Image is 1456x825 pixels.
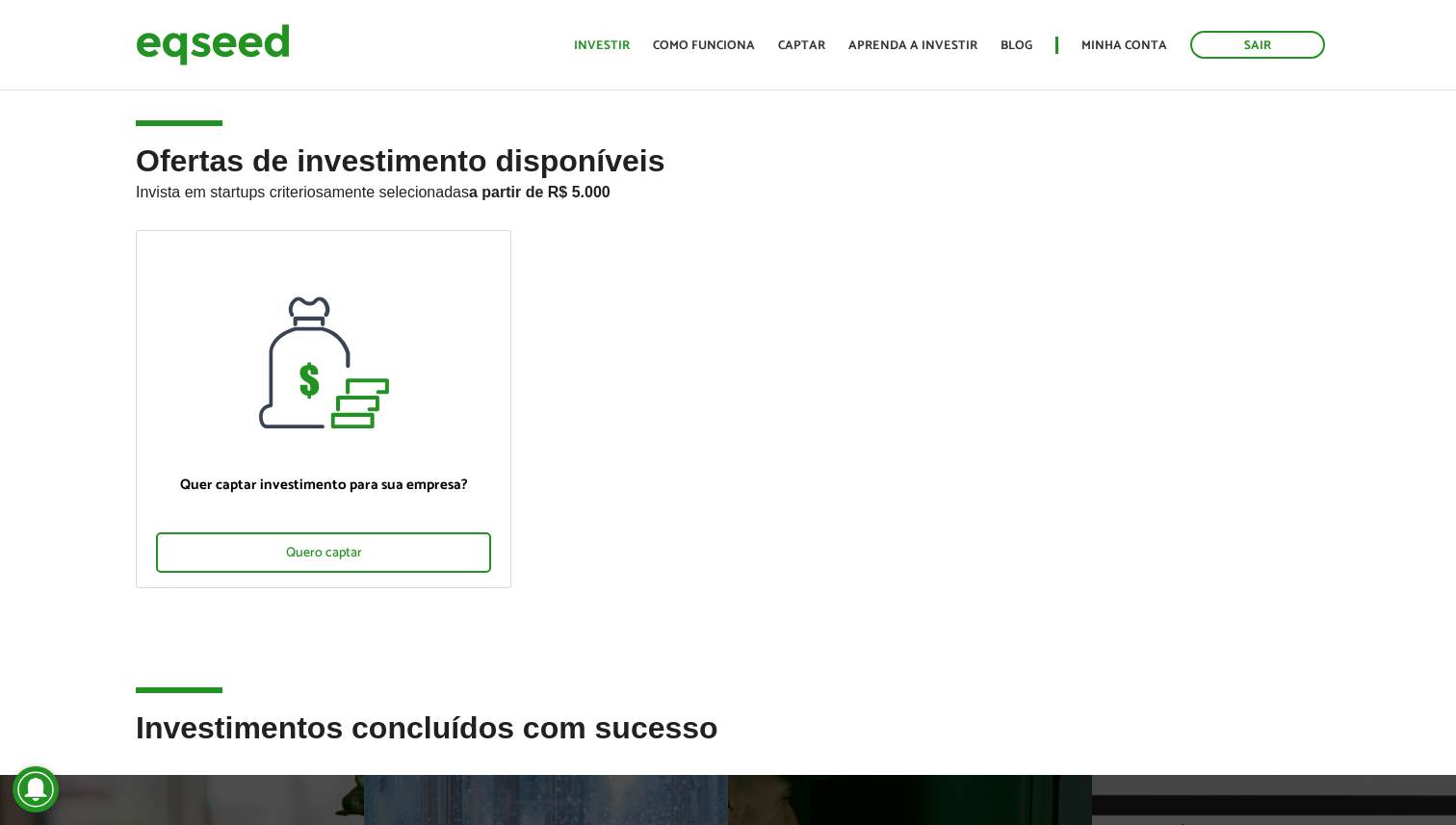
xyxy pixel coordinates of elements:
a: Blog [1001,39,1032,52]
h2: Ofertas de investimento disponíveis [136,144,1320,230]
p: Invista em startups criteriosamente selecionadas [136,178,1320,201]
h2: Investimentos concluídos com sucesso [136,711,1320,774]
a: Minha conta [1081,39,1167,52]
a: Investir [574,39,630,52]
a: Quer captar investimento para sua empresa? Quero captar [136,230,511,588]
img: EqSeed [136,19,290,70]
a: Captar [778,39,825,52]
a: Aprenda a investir [848,39,977,52]
a: Sair [1190,31,1325,59]
strong: a partir de R$ 5.000 [469,184,611,200]
div: Quero captar [156,532,491,573]
a: Como funciona [653,39,755,52]
p: Quer captar investimento para sua empresa? [156,477,491,494]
